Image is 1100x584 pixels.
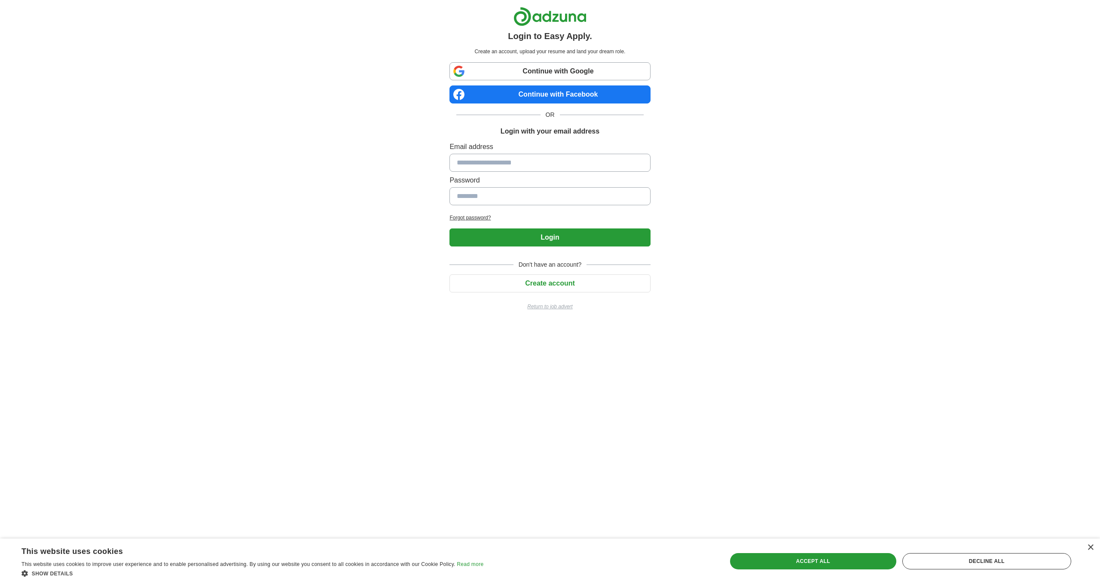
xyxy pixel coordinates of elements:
[449,303,650,310] a: Return to job advert
[513,260,587,269] span: Don't have an account?
[1087,544,1094,551] div: Close
[451,48,648,55] p: Create an account, upload your resume and land your dream role.
[449,85,650,103] a: Continue with Facebook
[902,553,1071,569] div: Decline all
[449,62,650,80] a: Continue with Google
[32,571,73,577] span: Show details
[449,142,650,152] label: Email address
[449,280,650,287] a: Create account
[508,30,592,43] h1: Login to Easy Apply.
[21,544,462,557] div: This website uses cookies
[730,553,896,569] div: Accept all
[541,110,560,119] span: OR
[21,569,483,578] div: Show details
[449,214,650,222] a: Forgot password?
[449,175,650,186] label: Password
[457,561,483,567] a: Read more, opens a new window
[21,561,455,567] span: This website uses cookies to improve user experience and to enable personalised advertising. By u...
[513,7,587,26] img: Adzuna logo
[501,126,599,137] h1: Login with your email address
[449,274,650,292] button: Create account
[449,228,650,246] button: Login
